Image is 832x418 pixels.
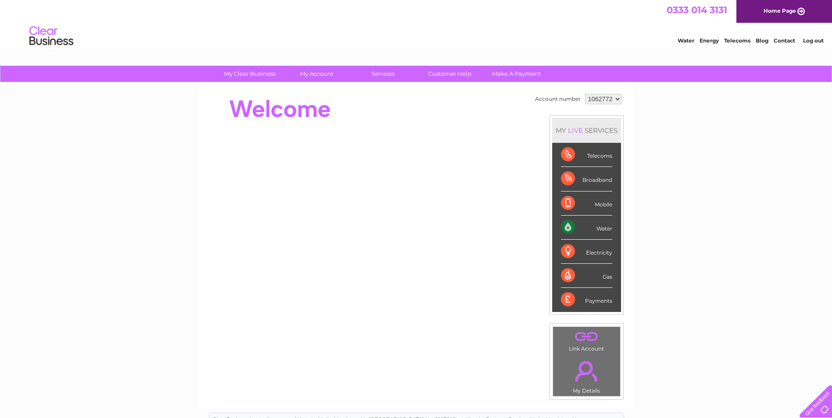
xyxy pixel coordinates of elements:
a: Log out [803,37,824,44]
div: Water [561,216,612,240]
div: Broadband [561,167,612,191]
div: MY SERVICES [552,118,621,143]
div: Mobile [561,191,612,216]
div: LIVE [566,126,585,135]
a: Customer Help [414,66,486,82]
a: . [555,356,618,386]
a: Water [678,37,694,44]
img: logo.png [29,23,74,50]
td: Link Account [553,326,621,354]
div: Clear Business is a trading name of Verastar Limited (registered in [GEOGRAPHIC_DATA] No. 3667643... [209,5,624,43]
a: Energy [700,37,719,44]
a: My Account [280,66,353,82]
a: Make A Payment [480,66,553,82]
a: Blog [756,37,768,44]
a: Telecoms [724,37,750,44]
div: Telecoms [561,143,612,167]
td: Account number [533,92,583,106]
a: 0333 014 3131 [667,4,727,15]
td: My Details [553,354,621,397]
a: . [555,329,618,344]
a: Contact [774,37,795,44]
div: Payments [561,288,612,312]
div: Gas [561,264,612,288]
a: My Clear Business [214,66,286,82]
div: Electricity [561,240,612,264]
a: Services [347,66,419,82]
